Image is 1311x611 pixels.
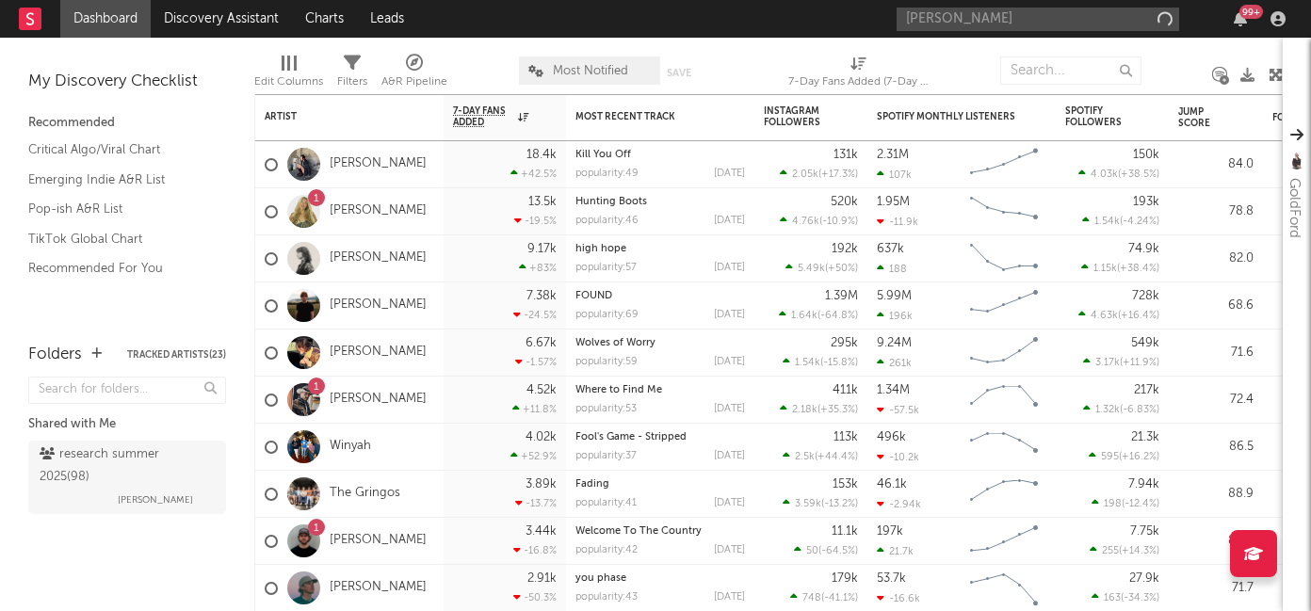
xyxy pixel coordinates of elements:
[28,71,226,93] div: My Discovery Checklist
[1178,436,1254,458] div: 86.5
[118,489,193,511] span: [PERSON_NAME]
[832,572,858,585] div: 179k
[877,384,910,396] div: 1.34M
[1104,593,1121,603] span: 163
[1178,153,1254,176] div: 84.0
[1178,389,1254,411] div: 72.4
[798,264,825,274] span: 5.49k
[824,499,855,509] span: -13.2 %
[820,311,855,321] span: -64.8 %
[1283,178,1305,238] div: GoldFord
[792,217,819,227] span: 4.76k
[1128,243,1159,255] div: 74.9k
[510,450,557,462] div: +52.9 %
[1091,311,1118,321] span: 4.63k
[510,168,557,180] div: +42.5 %
[714,498,745,508] div: [DATE]
[714,169,745,179] div: [DATE]
[337,71,367,93] div: Filters
[877,310,913,322] div: 196k
[513,544,557,556] div: -16.8 %
[513,591,557,603] div: -50.3 %
[962,188,1046,235] svg: Chart title
[714,404,745,414] div: [DATE]
[764,105,830,128] div: Instagram Followers
[667,68,691,78] button: Save
[877,431,906,443] div: 496k
[28,112,226,135] div: Recommended
[1133,196,1159,208] div: 193k
[877,592,920,604] div: -16.6k
[877,290,912,302] div: 5.99M
[1122,452,1157,462] span: +16.2 %
[1089,450,1159,462] div: ( )
[806,546,818,556] span: 50
[780,168,858,180] div: ( )
[526,384,557,396] div: 4.52k
[833,478,858,490] div: 153k
[1092,591,1159,603] div: ( )
[28,258,207,279] a: Recommended For You
[575,338,655,348] a: Wolves of Worry
[1104,499,1122,509] span: 198
[1121,169,1157,180] span: +38.5 %
[1178,530,1254,553] div: 88.4
[1178,248,1254,270] div: 82.0
[330,533,427,549] a: [PERSON_NAME]
[526,431,557,443] div: 4.02k
[877,196,910,208] div: 1.95M
[1178,201,1254,223] div: 78.8
[337,47,367,102] div: Filters
[785,262,858,274] div: ( )
[254,47,323,102] div: Edit Columns
[575,150,631,160] a: Kill You Off
[575,169,639,179] div: popularity: 49
[1133,149,1159,161] div: 150k
[1123,358,1157,368] span: +11.9 %
[817,452,855,462] span: +44.4 %
[962,141,1046,188] svg: Chart title
[831,337,858,349] div: 295k
[1091,169,1118,180] span: 4.03k
[834,149,858,161] div: 131k
[788,47,930,102] div: 7-Day Fans Added (7-Day Fans Added)
[877,478,907,490] div: 46.1k
[714,216,745,226] div: [DATE]
[714,263,745,273] div: [DATE]
[779,309,858,321] div: ( )
[1083,403,1159,415] div: ( )
[330,486,400,502] a: The Gringos
[1124,593,1157,603] span: -34.3 %
[822,217,855,227] span: -10.9 %
[962,424,1046,471] svg: Chart title
[1130,525,1159,538] div: 7.75k
[553,65,628,77] span: Most Notified
[962,518,1046,565] svg: Chart title
[790,591,858,603] div: ( )
[1093,264,1117,274] span: 1.15k
[1134,384,1159,396] div: 217k
[877,451,919,463] div: -10.2k
[330,203,427,219] a: [PERSON_NAME]
[1131,337,1159,349] div: 549k
[1178,483,1254,506] div: 88.9
[1178,295,1254,317] div: 68.6
[1131,431,1159,443] div: 21.3k
[526,337,557,349] div: 6.67k
[575,526,745,537] div: Welcome To The Country
[1101,452,1119,462] span: 595
[788,71,930,93] div: 7-Day Fans Added (7-Day Fans Added)
[330,297,427,314] a: [PERSON_NAME]
[330,392,427,408] a: [PERSON_NAME]
[575,197,647,207] a: Hunting Boots
[714,451,745,461] div: [DATE]
[575,573,626,584] a: you phase
[877,263,907,275] div: 188
[1123,217,1157,227] span: -4.24 %
[28,413,226,436] div: Shared with Me
[1178,106,1225,129] div: Jump Score
[795,499,821,509] span: 3.59k
[575,338,745,348] div: Wolves of Worry
[791,311,817,321] span: 1.64k
[877,404,919,416] div: -57.5k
